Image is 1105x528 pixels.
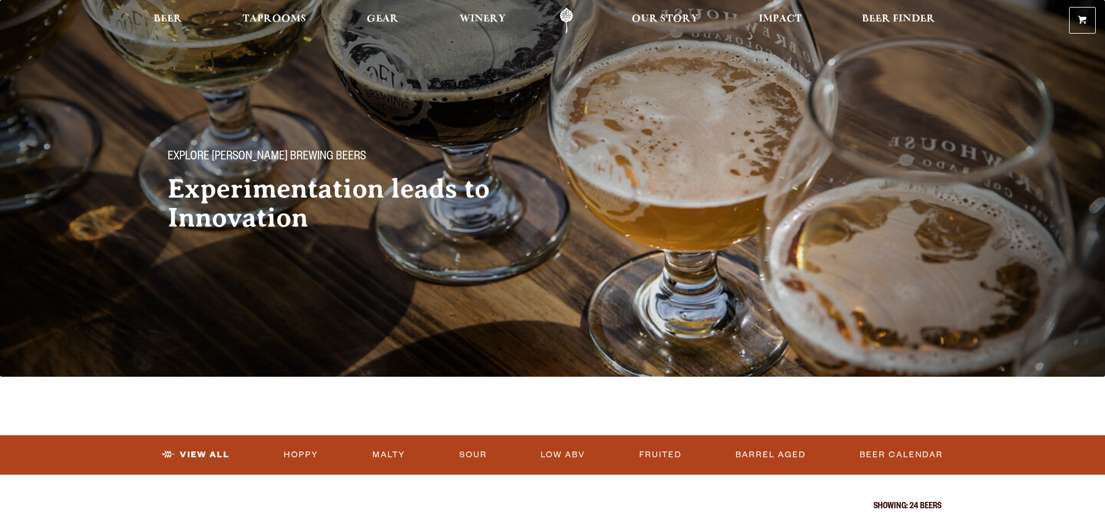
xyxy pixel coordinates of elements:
[279,442,323,468] a: Hoppy
[751,8,809,34] a: Impact
[855,442,948,468] a: Beer Calendar
[854,8,943,34] a: Beer Finder
[731,442,810,468] a: Barrel Aged
[146,8,190,34] a: Beer
[168,150,366,165] span: Explore [PERSON_NAME] Brewing Beers
[168,174,530,232] h2: Experimentation leads to Innovation
[624,8,706,34] a: Our Story
[154,14,182,24] span: Beer
[367,14,398,24] span: Gear
[545,8,588,34] a: Odell Home
[459,14,506,24] span: Winery
[157,442,234,468] a: View All
[455,442,492,468] a: Sour
[452,8,513,34] a: Winery
[359,8,406,34] a: Gear
[632,14,698,24] span: Our Story
[235,8,314,34] a: Taprooms
[536,442,590,468] a: Low ABV
[759,14,802,24] span: Impact
[862,14,935,24] span: Beer Finder
[164,502,941,512] p: Showing: 24 Beers
[242,14,306,24] span: Taprooms
[635,442,686,468] a: Fruited
[368,442,410,468] a: Malty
